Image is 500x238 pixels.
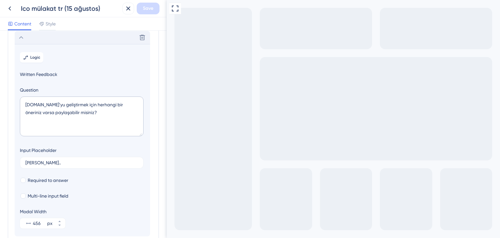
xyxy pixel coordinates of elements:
[14,20,31,28] span: Content
[20,86,145,94] label: Question
[5,5,13,13] div: Go to Question 1
[8,17,143,33] div: [DOMAIN_NAME]'yu geliştirmek için herhangi bir öneriniz varsa paylaşabilir misiniz?
[28,192,68,200] span: Multi-line input field
[54,223,65,229] button: px
[20,70,145,78] span: Written Feedback
[20,146,57,154] div: Input Placeholder
[137,3,160,14] button: Save
[45,38,104,45] input: Bence..
[20,97,144,136] textarea: [DOMAIN_NAME]'yu geliştirmek için herhangi bir öneriniz varsa paylaşabilir misiniz?
[54,218,65,223] button: px
[135,5,143,13] div: Close survey
[143,5,153,12] span: Save
[33,219,46,227] input: px
[69,5,79,13] span: Question 2 / 2
[28,176,68,184] span: Required to answer
[63,50,85,57] button: Submit survey
[20,208,65,216] div: Modal Width
[21,4,120,13] div: Ico mülakat tr (15 ağustos)
[30,55,40,60] span: Logic
[47,219,52,227] div: px
[25,160,138,165] input: Type a placeholder
[20,52,43,63] button: Logic
[46,20,56,28] span: Style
